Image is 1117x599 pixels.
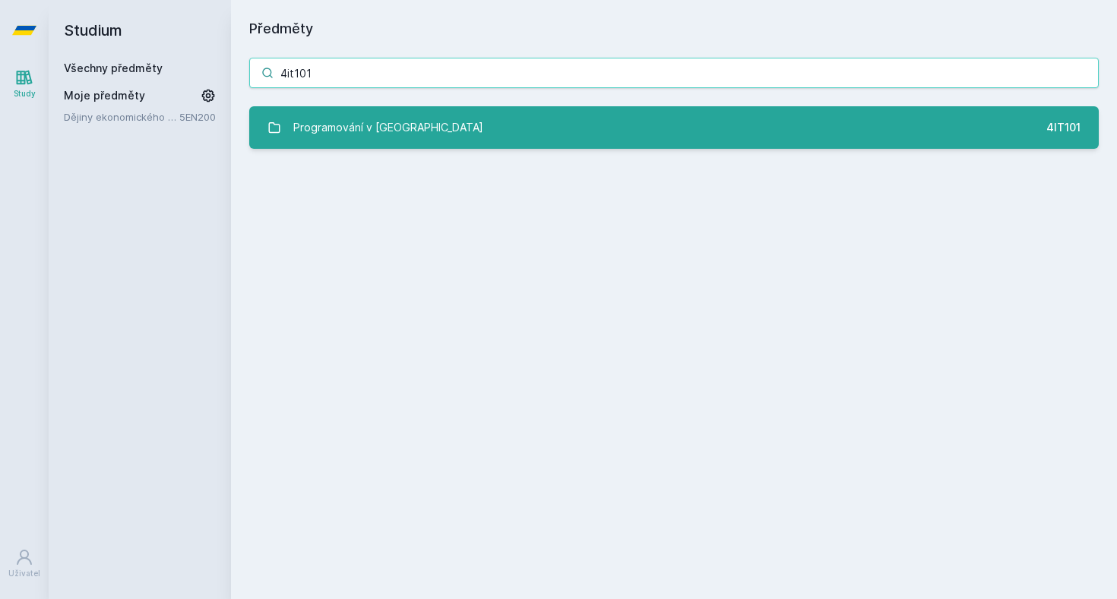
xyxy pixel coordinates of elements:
div: Uživatel [8,568,40,579]
div: Study [14,88,36,99]
a: Programování v [GEOGRAPHIC_DATA] 4IT101 [249,106,1099,149]
a: Všechny předměty [64,61,163,74]
span: Moje předměty [64,88,145,103]
a: Dějiny ekonomického myšlení [64,109,179,125]
h1: Předměty [249,18,1099,39]
a: 5EN200 [179,111,216,123]
a: Uživatel [3,541,46,587]
div: Programování v [GEOGRAPHIC_DATA] [293,112,483,143]
div: 4IT101 [1046,120,1081,135]
a: Study [3,61,46,107]
input: Název nebo ident předmětu… [249,58,1099,88]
